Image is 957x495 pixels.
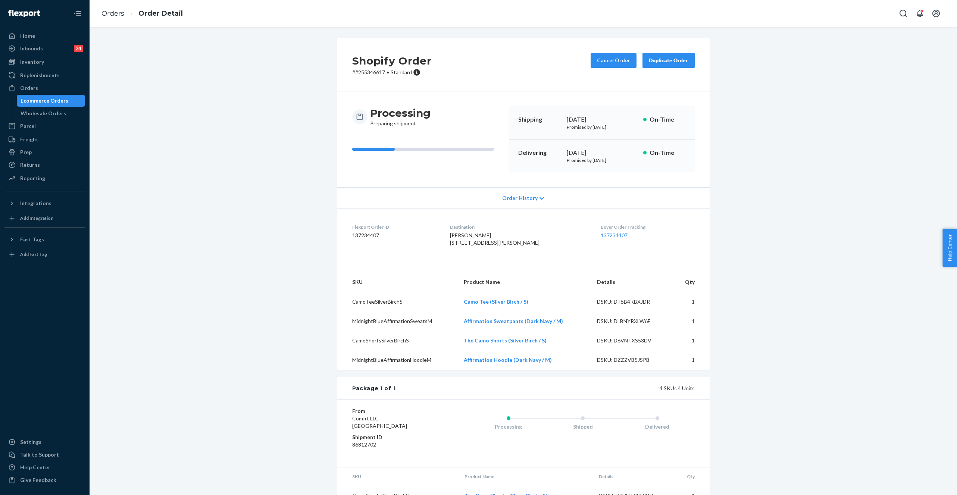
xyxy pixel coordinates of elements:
[567,124,637,130] p: Promised by [DATE]
[649,57,688,64] div: Duplicate Order
[650,115,686,124] p: On-Time
[450,232,540,246] span: [PERSON_NAME] [STREET_ADDRESS][PERSON_NAME]
[387,69,389,75] span: •
[601,232,628,238] a: 137234407
[20,148,32,156] div: Prep
[675,467,710,486] th: Qty
[20,451,59,458] div: Talk to Support
[458,272,591,292] th: Product Name
[370,106,431,120] h3: Processing
[4,212,85,224] a: Add Integration
[20,58,44,66] div: Inventory
[673,311,709,331] td: 1
[352,441,441,448] dd: 86812702
[567,115,637,124] div: [DATE]
[518,115,561,124] p: Shipping
[673,292,709,312] td: 1
[450,224,589,230] dt: Destination
[620,423,695,430] div: Delivered
[464,357,552,363] a: Affirmation Hoodie (Dark Navy / M)
[4,56,85,68] a: Inventory
[20,215,53,221] div: Add Integration
[4,474,85,486] button: Give Feedback
[20,476,56,484] div: Give Feedback
[337,350,458,370] td: MidnightBlueAffirmationHoodieM
[673,272,709,292] th: Qty
[4,120,85,132] a: Parcel
[464,337,547,344] a: The Camo Shorts (Silver Birch / S)
[20,136,38,143] div: Freight
[21,97,68,104] div: Ecommerce Orders
[4,134,85,145] a: Freight
[4,436,85,448] a: Settings
[337,272,458,292] th: SKU
[464,298,528,305] a: Camo Tee (Silver Birch / S)
[4,197,85,209] button: Integrations
[352,385,396,392] div: Package 1 of 1
[642,53,695,68] button: Duplicate Order
[545,423,620,430] div: Shipped
[20,161,40,169] div: Returns
[518,148,561,157] p: Delivering
[4,30,85,42] a: Home
[4,43,85,54] a: Inbounds24
[337,292,458,312] td: CamoTeeSilverBirchS
[74,45,83,52] div: 24
[591,272,673,292] th: Details
[17,107,85,119] a: Wholesale Orders
[352,232,438,239] dd: 137234407
[593,467,675,486] th: Details
[352,415,407,429] span: Comfrt LLC [GEOGRAPHIC_DATA]
[929,6,944,21] button: Open account menu
[391,69,412,75] span: Standard
[597,356,667,364] div: DSKU: DZZZVB5JSPB
[17,95,85,107] a: Ecommerce Orders
[912,6,927,21] button: Open notifications
[352,433,441,441] dt: Shipment ID
[20,45,43,52] div: Inbounds
[20,32,35,40] div: Home
[20,200,51,207] div: Integrations
[337,311,458,331] td: MidnightBlueAffirmationSweatsM
[20,122,36,130] div: Parcel
[4,159,85,171] a: Returns
[4,146,85,158] a: Prep
[597,337,667,344] div: DSKU: D6VNTXS53DV
[601,224,695,230] dt: Buyer Order Tracking
[896,6,911,21] button: Open Search Box
[4,69,85,81] a: Replenishments
[138,9,183,18] a: Order Detail
[20,72,60,79] div: Replenishments
[4,461,85,473] a: Help Center
[4,82,85,94] a: Orders
[942,229,957,267] button: Help Center
[20,84,38,92] div: Orders
[20,236,44,243] div: Fast Tags
[4,248,85,260] a: Add Fast Tag
[502,194,538,202] span: Order History
[20,175,45,182] div: Reporting
[4,172,85,184] a: Reporting
[650,148,686,157] p: On-Time
[352,53,432,69] h2: Shopify Order
[352,69,432,76] p: # #255346617
[567,157,637,163] p: Promised by [DATE]
[395,385,694,392] div: 4 SKUs 4 Units
[352,407,441,415] dt: From
[370,106,431,127] div: Preparing shipment
[471,423,546,430] div: Processing
[597,317,667,325] div: DSKU: DLBNYRXLW6E
[70,6,85,21] button: Close Navigation
[673,331,709,350] td: 1
[591,53,637,68] button: Cancel Order
[8,10,40,17] img: Flexport logo
[20,251,47,257] div: Add Fast Tag
[4,234,85,245] button: Fast Tags
[597,298,667,306] div: DSKU: DT5B4KBXJDR
[101,9,124,18] a: Orders
[96,3,189,25] ol: breadcrumbs
[459,467,593,486] th: Product Name
[352,224,438,230] dt: Flexport Order ID
[337,331,458,350] td: CamoShortsSilverBirchS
